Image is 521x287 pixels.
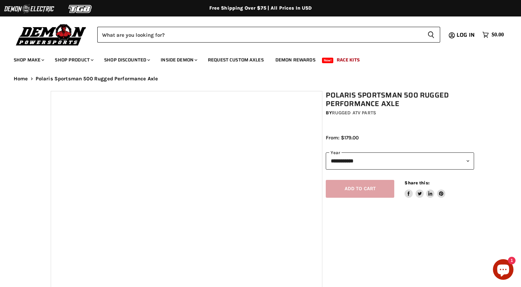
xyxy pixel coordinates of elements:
[405,180,429,185] span: Share this:
[270,53,321,67] a: Demon Rewards
[322,58,334,63] span: New!
[326,91,474,108] h1: Polaris Sportsman 500 Rugged Performance Axle
[14,22,89,47] img: Demon Powersports
[9,53,48,67] a: Shop Make
[457,31,475,39] span: Log in
[9,50,502,67] ul: Main menu
[405,180,445,198] aside: Share this:
[55,2,106,15] img: TGB Logo 2
[332,53,365,67] a: Race Kits
[326,109,474,117] div: by
[326,152,474,169] select: year
[492,32,504,38] span: $0.00
[97,27,422,43] input: Search
[156,53,201,67] a: Inside Demon
[97,27,440,43] form: Product
[99,53,154,67] a: Shop Discounted
[326,135,359,141] span: From: $179.00
[332,110,376,116] a: Rugged ATV Parts
[50,53,98,67] a: Shop Product
[491,259,516,282] inbox-online-store-chat: Shopify online store chat
[3,2,55,15] img: Demon Electric Logo 2
[203,53,269,67] a: Request Custom Axles
[36,76,158,82] span: Polaris Sportsman 500 Rugged Performance Axle
[479,30,507,40] a: $0.00
[14,76,28,82] a: Home
[454,32,479,38] a: Log in
[422,27,440,43] button: Search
